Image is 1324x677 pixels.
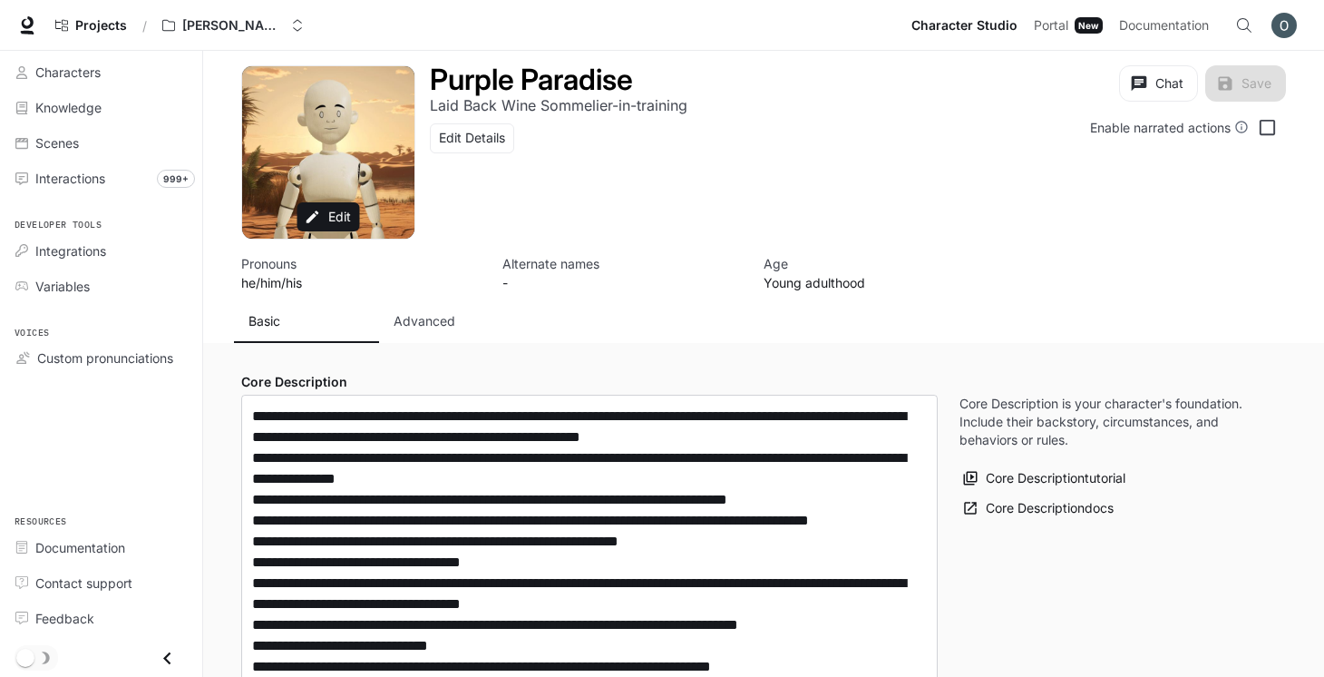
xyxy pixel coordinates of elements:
span: Interactions [35,169,105,188]
img: User avatar [1271,13,1297,38]
a: Knowledge [7,92,195,123]
a: Core Descriptiondocs [959,494,1118,524]
a: PortalNew [1027,7,1110,44]
span: Documentation [1119,15,1209,37]
button: Edit Details [430,123,514,153]
span: Contact support [35,574,132,593]
span: 999+ [157,170,195,188]
a: Feedback [7,603,195,634]
span: Documentation [35,538,125,557]
button: Open character details dialog [764,254,1003,292]
button: Core Descriptiontutorial [959,464,1130,494]
p: he/him/his [241,273,481,292]
span: Portal [1034,15,1068,37]
span: Integrations [35,241,106,260]
h1: Purple Paradise [430,62,633,97]
a: Contact support [7,567,195,599]
span: Variables [35,277,90,296]
a: Documentation [7,532,195,564]
a: Variables [7,270,195,302]
span: Feedback [35,609,94,628]
p: Age [764,254,1003,273]
span: Dark mode toggle [16,647,34,667]
button: Open character avatar dialog [242,66,414,239]
button: Chat [1119,65,1198,102]
span: Knowledge [35,98,102,117]
span: Projects [75,18,127,34]
button: Open character details dialog [430,94,687,116]
p: Alternate names [502,254,742,273]
a: Interactions [7,162,195,194]
a: Custom pronunciations [7,342,195,374]
button: Open character details dialog [430,65,633,94]
span: Character Studio [911,15,1017,37]
span: Custom pronunciations [37,348,173,368]
button: Open Command Menu [1226,7,1262,44]
div: New [1075,17,1103,34]
button: Open character details dialog [241,254,481,292]
div: / [135,16,154,35]
button: Open workspace menu [154,7,312,44]
span: Scenes [35,133,79,152]
p: Laid Back Wine Sommelier-in-training [430,96,687,114]
button: Open character details dialog [502,254,742,292]
p: Advanced [394,312,455,330]
a: Integrations [7,235,195,267]
p: - [502,273,742,292]
a: Go to projects [47,7,135,44]
a: Documentation [1112,7,1222,44]
button: User avatar [1266,7,1302,44]
span: Characters [35,63,101,82]
div: Avatar image [242,66,414,239]
p: [PERSON_NAME]'s workspace [182,18,284,34]
p: Basic [248,312,280,330]
p: Pronouns [241,254,481,273]
div: Enable narrated actions [1090,118,1249,137]
button: Edit [297,202,360,232]
button: Close drawer [147,640,188,677]
p: Core Description is your character's foundation. Include their backstory, circumstances, and beha... [959,395,1264,449]
h4: Core Description [241,373,938,391]
a: Character Studio [904,7,1025,44]
p: Young adulthood [764,273,1003,292]
a: Scenes [7,127,195,159]
a: Characters [7,56,195,88]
